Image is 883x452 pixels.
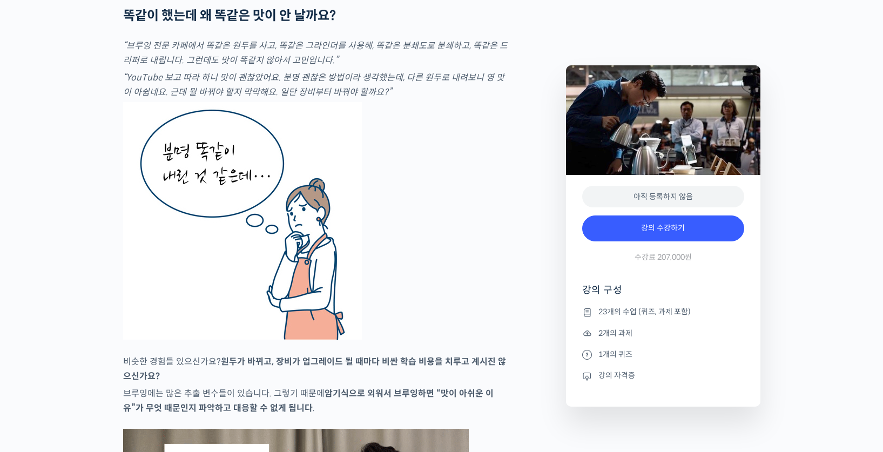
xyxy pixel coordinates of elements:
[3,342,71,369] a: 홈
[99,359,112,368] span: 대화
[582,306,744,319] li: 23개의 수업 (퀴즈, 과제 포함)
[123,388,494,414] strong: 암기식으로 외워서 브루잉하면 “맛이 아쉬운 이유”가 무엇 때문인지 파악하고 대응할 수 없게 됩니다
[123,356,506,382] strong: 원두가 바뀌고, 장비가 업그레이드 될 때마다 비싼 학습 비용을 치루고 계시진 않으신가요?
[123,386,509,415] p: 브루잉에는 많은 추출 변수들이 있습니다. 그렇기 때문에 .
[123,354,509,383] p: 비슷한 경험들 있으신가요?
[582,369,744,382] li: 강의 자격증
[71,342,139,369] a: 대화
[635,252,692,262] span: 수강료 207,000원
[123,72,504,98] em: “YouTube 보고 따라 하니 맛이 괜찮았어요. 분명 괜찮은 방법이라 생각했는데, 다른 원두로 내려보니 영 맛이 아쉽네요. 근데 뭘 바꿔야 할지 막막해요. 일단 장비부터 바...
[123,8,336,24] strong: 똑같이 했는데 왜 똑같은 맛이 안 날까요?
[582,327,744,340] li: 2개의 과제
[123,40,508,66] em: “브루잉 전문 카페에서 똑같은 원두를 사고, 똑같은 그라인더를 사용해, 똑같은 분쇄도로 분쇄하고, 똑같은 드리퍼로 내립니다. 그런데도 맛이 똑같지 않아서 고민입니다.”
[582,348,744,361] li: 1개의 퀴즈
[139,342,207,369] a: 설정
[34,359,41,367] span: 홈
[167,359,180,367] span: 설정
[582,215,744,241] a: 강의 수강하기
[582,284,744,305] h4: 강의 구성
[582,186,744,208] div: 아직 등록하지 않음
